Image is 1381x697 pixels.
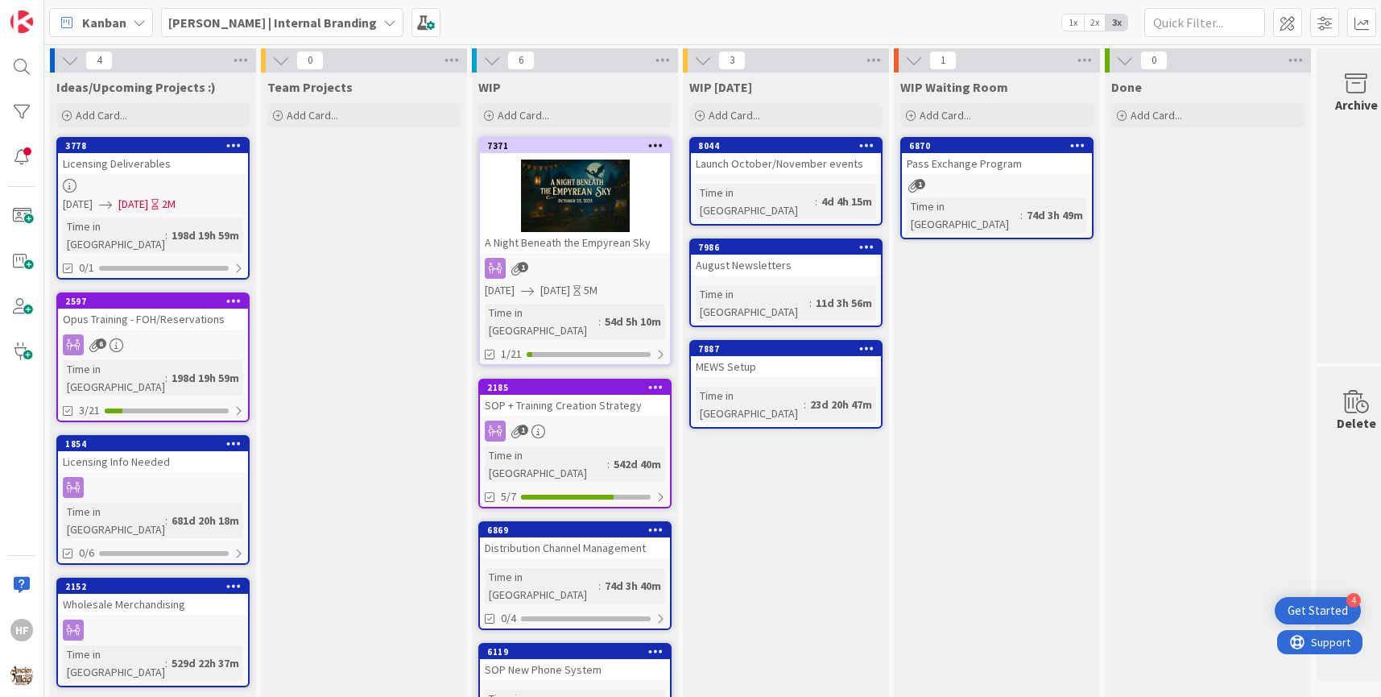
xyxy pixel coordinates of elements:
div: 4 [1346,593,1361,608]
span: : [809,294,812,312]
div: 3778 [65,140,248,151]
div: Time in [GEOGRAPHIC_DATA] [696,184,815,219]
a: 1854Licensing Info NeededTime in [GEOGRAPHIC_DATA]:681d 20h 18m0/6 [56,435,250,565]
div: 681d 20h 18m [167,512,243,529]
span: 1 [929,51,957,70]
span: 1 [518,262,528,272]
div: 2185SOP + Training Creation Strategy [480,380,670,416]
div: 7371A Night Beneath the Empyrean Sky [480,139,670,253]
div: 6869 [480,523,670,537]
span: 3x [1106,15,1127,31]
div: Time in [GEOGRAPHIC_DATA] [63,645,165,681]
div: 1854 [65,438,248,450]
span: : [815,193,817,210]
div: SOP New Phone System [480,659,670,680]
div: 4d 4h 15m [817,193,876,210]
span: Add Card... [498,108,549,122]
div: 5M [584,282,597,299]
span: : [1020,206,1023,224]
div: Wholesale Merchandising [58,594,248,615]
span: Ideas/Upcoming Projects :) [56,79,216,95]
span: Add Card... [1131,108,1182,122]
span: Add Card... [920,108,971,122]
span: : [165,654,167,672]
span: : [165,226,167,244]
span: Support [34,2,73,22]
div: 3778 [58,139,248,153]
span: 0 [296,51,324,70]
a: 2597Opus Training - FOH/ReservationsTime in [GEOGRAPHIC_DATA]:198d 19h 59m3/21 [56,292,250,422]
span: [DATE] [63,196,93,213]
div: 198d 19h 59m [167,226,243,244]
b: [PERSON_NAME] | Internal Branding [168,15,377,31]
span: 0 [1140,51,1168,70]
span: 1 [915,179,925,189]
div: HF [10,619,33,641]
span: : [607,455,610,473]
div: 6119 [480,645,670,659]
a: 2152Wholesale MerchandisingTime in [GEOGRAPHIC_DATA]:529d 22h 37m [56,578,250,687]
a: 2185SOP + Training Creation StrategyTime in [GEOGRAPHIC_DATA]:542d 40m5/7 [478,379,672,508]
div: 2185 [487,382,670,393]
div: 7371 [480,139,670,153]
div: 6869Distribution Channel Management [480,523,670,558]
div: 6870 [909,140,1092,151]
div: A Night Beneath the Empyrean Sky [480,232,670,253]
div: 198d 19h 59m [167,369,243,387]
div: Time in [GEOGRAPHIC_DATA] [485,304,598,339]
div: 6119 [487,646,670,658]
img: avatar [10,664,33,687]
div: 2152Wholesale Merchandising [58,579,248,615]
div: Licensing Info Needed [58,451,248,472]
span: WIP Today [689,79,752,95]
div: 6870 [902,139,1092,153]
span: : [598,577,601,595]
div: Licensing Deliverables [58,153,248,174]
div: 2M [162,196,176,213]
div: 529d 22h 37m [167,654,243,672]
div: Pass Exchange Program [902,153,1092,174]
div: Time in [GEOGRAPHIC_DATA] [485,446,607,482]
div: 7887 [691,342,881,356]
div: 54d 5h 10m [601,313,665,330]
div: 2597 [58,294,248,309]
span: 1/21 [501,346,522,363]
span: 5/7 [501,488,516,505]
div: 6869 [487,525,670,536]
div: Launch October/November events [691,153,881,174]
span: [DATE] [485,282,515,299]
input: Quick Filter... [1144,8,1265,37]
span: 6 [507,51,535,70]
div: Opus Training - FOH/Reservations [58,309,248,330]
div: Archive [1335,95,1378,114]
a: 8044Launch October/November eventsTime in [GEOGRAPHIC_DATA]:4d 4h 15m [689,137,883,226]
span: [DATE] [118,196,148,213]
span: 3/21 [79,402,100,419]
a: 6870Pass Exchange ProgramTime in [GEOGRAPHIC_DATA]:74d 3h 49m [900,137,1094,239]
div: Time in [GEOGRAPHIC_DATA] [485,568,598,604]
div: Time in [GEOGRAPHIC_DATA] [696,285,809,321]
div: 8044Launch October/November events [691,139,881,174]
span: 1 [518,425,528,435]
div: Distribution Channel Management [480,537,670,558]
div: SOP + Training Creation Strategy [480,395,670,416]
div: Delete [1337,413,1376,433]
span: Add Card... [287,108,338,122]
div: 2597 [65,296,248,307]
span: 3 [718,51,746,70]
div: 7986 [698,242,881,253]
div: Time in [GEOGRAPHIC_DATA] [696,387,804,422]
span: 2x [1084,15,1106,31]
a: 7371A Night Beneath the Empyrean Sky[DATE][DATE]5MTime in [GEOGRAPHIC_DATA]:54d 5h 10m1/21 [478,137,672,366]
div: Time in [GEOGRAPHIC_DATA] [63,503,165,538]
div: 2152 [65,581,248,592]
div: August Newsletters [691,255,881,276]
div: 6119SOP New Phone System [480,645,670,680]
span: 0/4 [501,610,516,627]
div: Time in [GEOGRAPHIC_DATA] [907,197,1020,233]
span: 4 [85,51,113,70]
span: WIP Waiting Room [900,79,1008,95]
div: 2185 [480,380,670,395]
div: Time in [GEOGRAPHIC_DATA] [63,218,165,253]
span: Add Card... [709,108,760,122]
